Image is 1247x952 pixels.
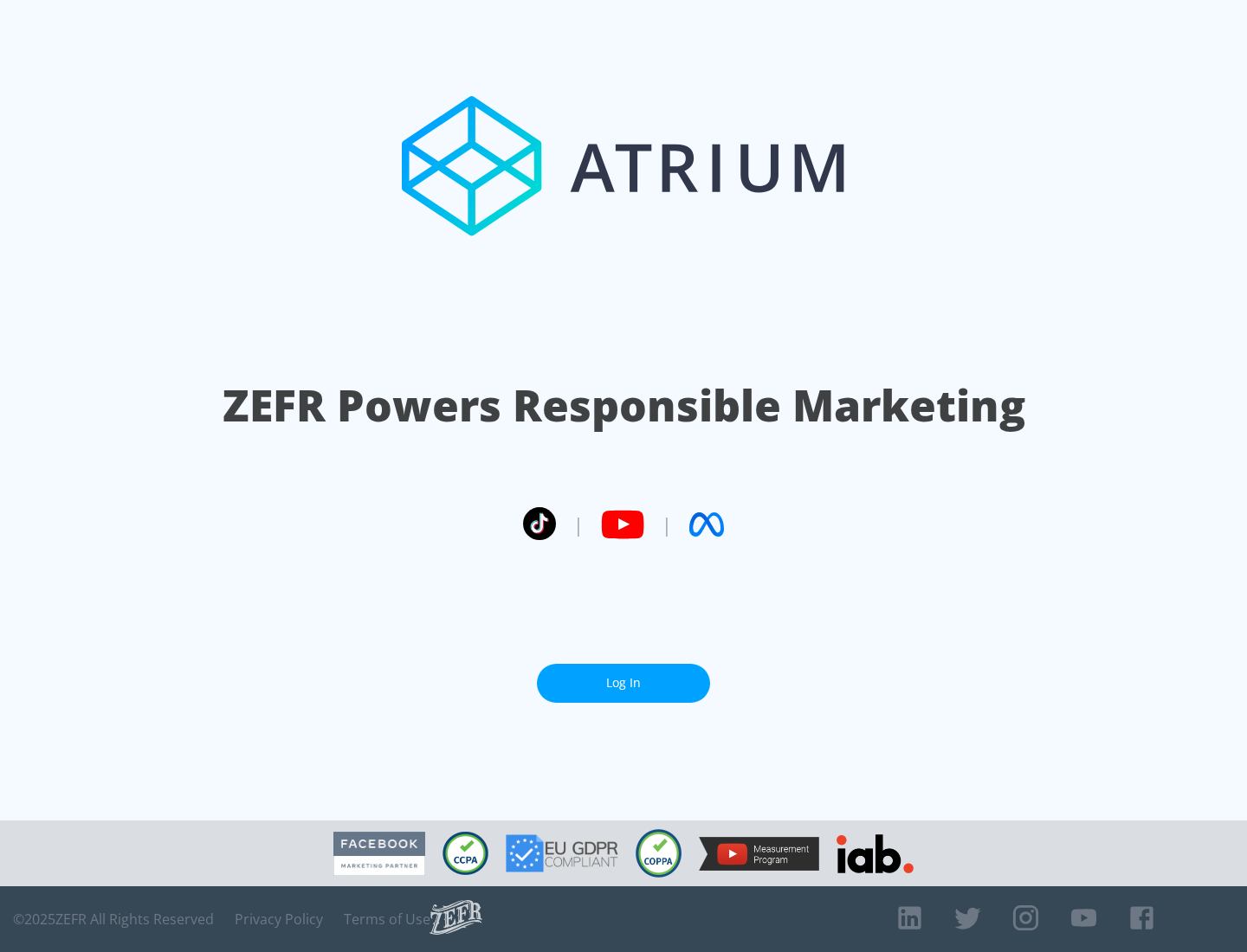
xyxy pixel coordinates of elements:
a: Terms of Use [344,910,430,928]
img: GDPR Compliant [506,834,618,872]
a: Log In [537,664,710,703]
img: IAB [837,834,914,873]
img: CCPA Compliant [443,832,488,875]
span: © 2025 ZEFR All Rights Reserved [13,910,214,928]
span: | [662,511,672,537]
img: YouTube Measurement Program [699,837,819,871]
img: Facebook Marketing Partner [333,832,425,876]
h1: ZEFR Powers Responsible Marketing [223,376,1025,435]
img: COPPA Compliant [636,829,682,878]
span: | [573,511,584,537]
a: Privacy Policy [235,910,323,928]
